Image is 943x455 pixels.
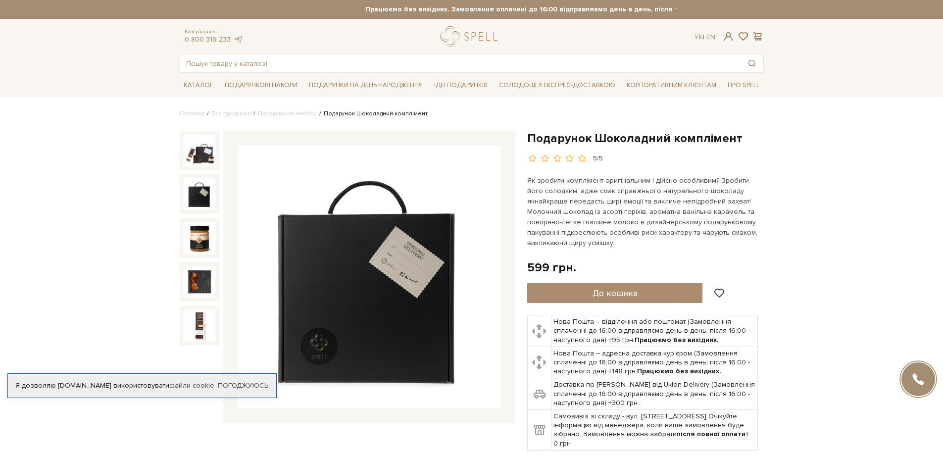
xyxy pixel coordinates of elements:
[593,288,638,299] span: До кошика
[741,54,763,72] button: Пошук товару у каталозі
[430,78,492,93] span: Ідеї подарунків
[317,109,428,118] li: Подарунок Шоколадний комплімент
[677,430,745,438] b: після повної оплати
[527,131,764,146] h1: Подарунок Шоколадний комплімент
[185,29,243,35] span: Консультація:
[169,381,214,390] a: файли cookie
[305,78,427,93] span: Подарунки на День народження
[551,410,758,451] td: Самовивіз зі складу - вул. [STREET_ADDRESS] Очікуйте інформацію від менеджера, коли ваше замовлен...
[185,35,231,44] a: 0 800 319 233
[551,347,758,378] td: Нова Пошта – адресна доставка кур'єром (Замовлення сплаченні до 16:00 відправляємо день в день, п...
[440,26,502,47] a: logo
[218,381,268,390] a: Погоджуюсь
[527,260,576,275] div: 599 грн.
[637,367,721,375] b: Працюємо без вихідних.
[180,54,741,72] input: Пошук товару у каталозі
[8,381,276,390] div: Я дозволяю [DOMAIN_NAME] використовувати
[180,110,204,117] a: Головна
[184,309,215,341] img: Подарунок Шоколадний комплімент
[527,175,759,248] p: Як зробити комплімент оригінальним і дійсно особливим? Зробити його солодким, адже смак справжньо...
[267,5,851,14] strong: Працюємо без вихідних. Замовлення оплачені до 16:00 відправляємо день в день, після 16:00 - насту...
[238,146,500,408] img: Подарунок Шоколадний комплімент
[258,110,317,117] a: Подарункові набори
[724,78,763,93] span: Про Spell
[233,35,243,44] a: telegram
[695,33,715,42] div: Ук
[184,135,215,166] img: Подарунок Шоколадний комплімент
[211,110,251,117] a: Вся продукція
[180,78,217,93] span: Каталог
[593,154,603,163] div: 5/5
[551,315,758,347] td: Нова Пошта – відділення або поштомат (Замовлення сплаченні до 16:00 відправляємо день в день, піс...
[551,378,758,410] td: Доставка по [PERSON_NAME] від Uklon Delivery (Замовлення сплаченні до 16:00 відправляємо день в д...
[623,77,720,94] a: Корпоративним клієнтам
[706,33,715,41] a: En
[184,266,215,298] img: Подарунок Шоколадний комплімент
[184,222,215,253] img: Подарунок Шоколадний комплімент
[527,283,703,303] button: До кошика
[221,78,301,93] span: Подарункові набори
[703,33,704,41] span: |
[495,77,619,94] a: Солодощі з експрес-доставкою
[635,336,719,344] b: Працюємо без вихідних.
[184,178,215,210] img: Подарунок Шоколадний комплімент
